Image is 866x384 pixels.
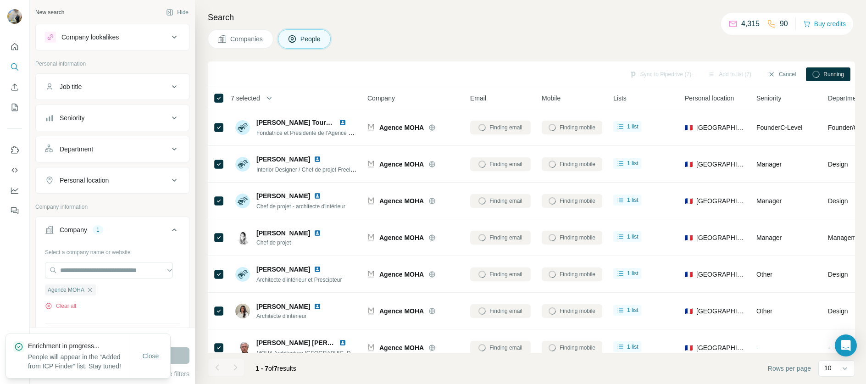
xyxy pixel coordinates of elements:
span: 1 list [627,122,638,131]
span: Department [828,94,861,103]
span: Agence MOHA [48,286,84,294]
span: [GEOGRAPHIC_DATA] [696,306,745,316]
span: of [268,365,274,372]
div: Company lookalikes [61,33,119,42]
button: Close [136,348,166,364]
span: Manager [756,197,782,205]
img: Avatar [235,267,250,282]
span: 1 list [627,269,638,278]
img: LinkedIn logo [314,266,321,273]
div: Select a company name or website [45,245,180,256]
span: 1 list [627,196,638,204]
span: Agence MOHA [379,196,424,206]
img: LinkedIn logo [339,339,346,346]
span: [GEOGRAPHIC_DATA] [696,270,745,279]
span: [PERSON_NAME] [256,155,310,164]
img: LinkedIn logo [314,156,321,163]
span: Agence MOHA [379,233,424,242]
p: People will appear in the “Added from ICP Finder“ list. Stay tuned! [28,352,131,371]
span: Interior Designer / Chef de projet Freelance [256,166,362,173]
div: Job title [60,82,82,91]
img: Avatar [235,194,250,208]
span: [PERSON_NAME] [256,191,310,200]
span: People [300,34,322,44]
span: Companies [230,34,264,44]
span: Email [470,94,486,103]
span: Other [756,307,772,315]
img: Avatar [235,304,250,318]
span: 1 list [627,306,638,314]
span: 1 list [627,159,638,167]
span: Manager [756,161,782,168]
span: Manager [756,234,782,241]
button: Search [7,59,22,75]
div: 1 [93,226,103,234]
span: 7 [274,365,278,372]
span: Design [828,306,848,316]
span: [PERSON_NAME] [256,228,310,238]
button: Enrich CSV [7,79,22,95]
span: [GEOGRAPHIC_DATA] [696,343,745,352]
button: Quick start [7,39,22,55]
img: Logo of Agence MOHA [367,197,375,205]
span: Personal location [685,94,734,103]
button: My lists [7,99,22,116]
div: Seniority [60,113,84,122]
span: 1 list [627,343,638,351]
span: [GEOGRAPHIC_DATA] [696,196,745,206]
span: Agence MOHA [379,270,424,279]
span: Design [828,196,848,206]
p: 90 [780,18,788,29]
button: Feedback [7,202,22,219]
span: Agence MOHA [379,343,424,352]
div: New search [35,8,64,17]
button: Cancel [761,67,802,81]
img: LinkedIn logo [314,229,321,237]
button: Use Surfe on LinkedIn [7,142,22,158]
div: Company [60,225,87,234]
span: - [756,344,759,351]
span: [PERSON_NAME] [256,302,310,311]
span: Chef de projet [256,239,332,247]
div: Department [60,145,93,154]
span: 🇫🇷 [685,233,693,242]
img: LinkedIn logo [314,303,321,310]
span: - [828,344,830,351]
img: Avatar [7,9,22,24]
img: Logo of Agence MOHA [367,234,375,241]
span: results [255,365,296,372]
span: 🇫🇷 [685,196,693,206]
button: Clear all [45,302,76,310]
p: Enrichment in progress... [28,341,131,351]
span: Design [828,270,848,279]
img: Logo of Agence MOHA [367,344,375,351]
span: Lists [613,94,627,103]
span: Architecte d’intérieur [256,312,332,320]
img: Logo of Agence MOHA [367,307,375,315]
img: LinkedIn logo [339,119,346,126]
img: Avatar [235,157,250,172]
span: Running [823,70,844,78]
span: Agence MOHA [379,123,424,132]
span: [PERSON_NAME] Tournaire [256,119,341,126]
button: Company1 [36,219,189,245]
span: 1 list [627,233,638,241]
p: Personal information [35,60,189,68]
span: Design [828,160,848,169]
span: Chef de projet - architecte d'intérieur [256,203,345,210]
span: [GEOGRAPHIC_DATA] [696,233,745,242]
span: 🇫🇷 [685,343,693,352]
button: Dashboard [7,182,22,199]
button: Hide [160,6,195,19]
img: Avatar [235,230,250,245]
div: Personal location [60,176,109,185]
span: 🇫🇷 [685,123,693,132]
span: [PERSON_NAME] [PERSON_NAME] [256,339,366,346]
span: Fondatrice et Présidente de l’Agence MOHA [256,129,365,136]
span: Architecte d'intérieur et Prescipteur [256,277,342,283]
span: 🇫🇷 [685,160,693,169]
button: Use Surfe API [7,162,22,178]
span: Other [756,271,772,278]
img: Logo of Agence MOHA [367,271,375,278]
span: [GEOGRAPHIC_DATA] [696,123,745,132]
